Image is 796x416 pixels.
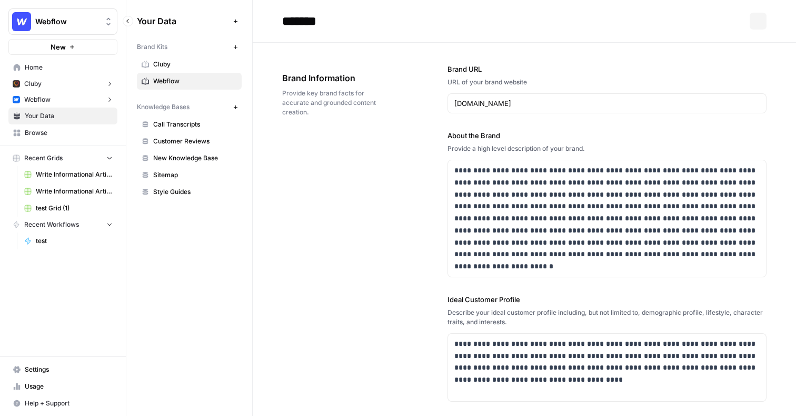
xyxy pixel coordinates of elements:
[137,183,242,200] a: Style Guides
[8,217,117,233] button: Recent Workflows
[36,204,113,213] span: test Grid (1)
[137,167,242,183] a: Sitemap
[25,128,113,138] span: Browse
[13,80,20,88] img: x9pvq66k5d6af0jwfjov4in6h5zj
[35,16,99,27] span: Webflow
[153,137,237,146] span: Customer Reviews
[282,89,389,117] span: Provide key brand facts for accurate and grounded content creation.
[153,170,237,180] span: Sitemap
[19,166,117,183] a: Write Informational Article
[153,120,237,129] span: Call Transcripts
[137,116,242,133] a: Call Transcripts
[8,92,117,108] button: Webflow
[51,42,66,52] span: New
[447,144,767,153] div: Provide a high level description of your brand.
[447,130,767,141] label: About the Brand
[19,200,117,217] a: test Grid (1)
[13,96,20,103] img: a1pu3e9a4sjoov2n4mw66knzy8l8
[137,150,242,167] a: New Knowledge Base
[25,382,113,391] span: Usage
[24,153,63,163] span: Recent Grids
[137,15,229,27] span: Your Data
[137,73,242,90] a: Webflow
[8,361,117,378] a: Settings
[8,59,117,76] a: Home
[19,233,117,249] a: test
[282,72,389,84] span: Brand Information
[24,220,79,229] span: Recent Workflows
[153,60,237,69] span: Cluby
[8,378,117,395] a: Usage
[36,170,113,179] span: Write Informational Article
[36,236,113,246] span: test
[454,98,760,109] input: www.sundaysoccer.com
[447,78,767,87] div: URL of your brand website
[24,79,42,89] span: Cluby
[8,39,117,55] button: New
[447,64,767,74] label: Brand URL
[8,395,117,412] button: Help + Support
[137,42,167,52] span: Brand Kits
[8,124,117,141] a: Browse
[25,399,113,408] span: Help + Support
[137,56,242,73] a: Cluby
[25,365,113,374] span: Settings
[8,8,117,35] button: Workspace: Webflow
[12,12,31,31] img: Webflow Logo
[153,153,237,163] span: New Knowledge Base
[8,150,117,166] button: Recent Grids
[137,102,190,112] span: Knowledge Bases
[137,133,242,150] a: Customer Reviews
[447,294,767,305] label: Ideal Customer Profile
[25,63,113,72] span: Home
[24,95,51,104] span: Webflow
[447,308,767,327] div: Describe your ideal customer profile including, but not limited to, demographic profile, lifestyl...
[25,111,113,121] span: Your Data
[36,187,113,196] span: Write Informational Article
[153,187,237,197] span: Style Guides
[153,76,237,86] span: Webflow
[8,108,117,124] a: Your Data
[8,76,117,92] button: Cluby
[19,183,117,200] a: Write Informational Article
